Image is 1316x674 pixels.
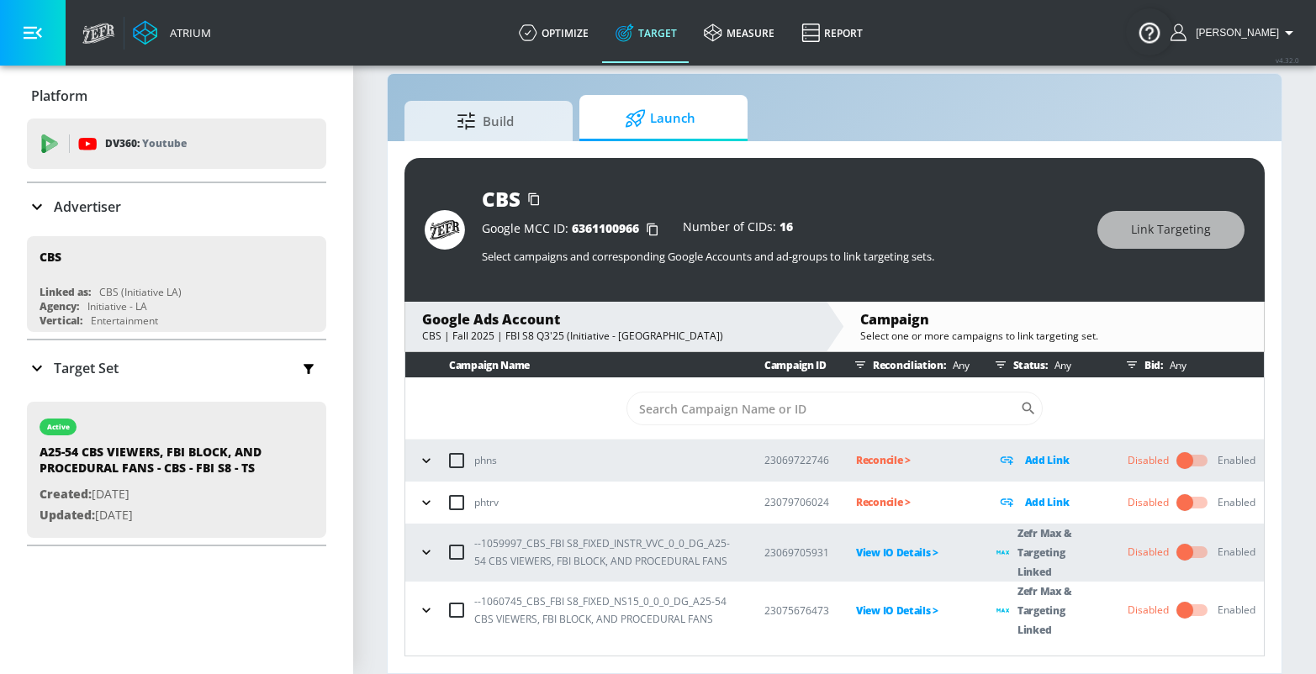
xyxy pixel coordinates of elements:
div: Number of CIDs: [683,221,793,238]
div: Search CID Name or Number [626,392,1043,425]
p: Platform [31,87,87,105]
div: Google Ads AccountCBS | Fall 2025 | FBI S8 Q3'25 (Initiative - [GEOGRAPHIC_DATA]) [405,302,826,351]
div: DV360: Youtube [27,118,326,169]
div: Vertical: [40,313,82,328]
div: Advertiser [27,183,326,230]
div: Agency: [40,299,79,313]
p: Any [946,356,970,374]
div: Linked as: [40,285,91,299]
div: Atrium [163,25,211,40]
div: CBS | Fall 2025 | FBI S8 Q3'25 (Initiative - [GEOGRAPHIC_DATA]) [422,329,809,343]
a: measure [690,3,788,63]
div: CBS [40,249,61,265]
span: Created: [40,486,92,502]
p: [DATE] [40,505,275,526]
p: 23069705931 [764,544,829,561]
div: Enabled [1218,453,1255,468]
th: Campaign ID [737,352,829,378]
p: DV360: [105,134,187,153]
p: Add Link [1025,492,1070,512]
p: Any [1163,356,1187,374]
div: activeA25-54 CBS VIEWERS, FBI BLOCK, AND PROCEDURAL FANS - CBS - FBI S8 - TSCreated:[DATE]Updated... [27,402,326,538]
div: Campaign [860,310,1247,329]
a: optimize [505,3,602,63]
span: 6361100966 [572,220,639,236]
a: Atrium [133,20,211,45]
span: Updated: [40,507,95,523]
div: CBSLinked as:CBS (Initiative LA)Agency:Initiative - LAVertical:Entertainment [27,236,326,332]
p: Add Link [1025,450,1070,470]
div: Disabled [1128,603,1169,618]
th: Campaign Name [405,352,737,378]
p: Zefr Max & Targeting Linked [1017,524,1101,582]
p: --1060745_CBS_FBI S8_FIXED_NS15_0_0_0_DG_A25-54 CBS VIEWERS, FBI BLOCK, AND PROCEDURAL FANS [474,592,737,628]
div: Select one or more campaigns to link targeting set. [860,329,1247,343]
div: Platform [27,72,326,119]
button: Open Resource Center [1126,8,1173,55]
div: CBS [482,185,521,213]
input: Search Campaign Name or ID [626,392,1020,425]
span: v 4.32.0 [1276,55,1299,65]
div: Google MCC ID: [482,221,666,238]
p: Reconcile > [856,450,970,470]
p: View IO Details > [856,543,970,562]
span: 16 [780,219,793,234]
p: 23075676473 [764,602,829,619]
div: Enabled [1218,603,1255,618]
div: Add Link [996,450,1101,470]
div: Add Link [996,492,1101,512]
span: Launch [596,98,724,139]
a: Report [788,3,876,63]
p: Advertiser [54,197,121,216]
p: phns [474,451,497,469]
span: Build [421,101,549,141]
div: Reconciliation: [848,352,970,377]
p: 23069722746 [764,451,829,469]
p: Zefr Max & Targeting Linked [1017,582,1101,640]
div: Disabled [1128,453,1169,468]
div: Entertainment [91,313,158,328]
div: Initiative - LA [87,299,147,313]
div: Enabled [1218,545,1255,560]
div: Enabled [1218,495,1255,510]
p: View IO Details > [856,601,970,620]
p: [DATE] [40,484,275,505]
p: --1059997_CBS_FBI S8_FIXED_INSTR_VVC_0_0_DG_A25-54 CBS VIEWERS, FBI BLOCK, AND PROCEDURAL FANS [474,534,737,570]
div: Bid: [1119,352,1255,377]
div: Google Ads Account [422,310,809,329]
div: Disabled [1128,545,1169,560]
p: Target Set [54,359,119,377]
div: active [47,423,70,431]
p: Any [1048,356,1071,374]
span: [PERSON_NAME] [1189,27,1279,39]
p: phtrv [474,493,499,511]
button: [PERSON_NAME] [1171,23,1299,43]
p: 23079706024 [764,493,829,511]
p: Youtube [142,134,187,152]
a: Target [602,3,690,63]
div: Status: [988,352,1101,377]
div: CBS (Initiative LA) [99,285,182,299]
div: A25-54 CBS VIEWERS, FBI BLOCK, AND PROCEDURAL FANS - CBS - FBI S8 - TS [40,444,275,484]
p: Select campaigns and corresponding Google Accounts and ad-groups to link targeting sets. [482,249,1081,264]
p: Reconcile > [856,492,970,512]
div: Target Set [27,340,326,396]
div: Disabled [1128,495,1169,510]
